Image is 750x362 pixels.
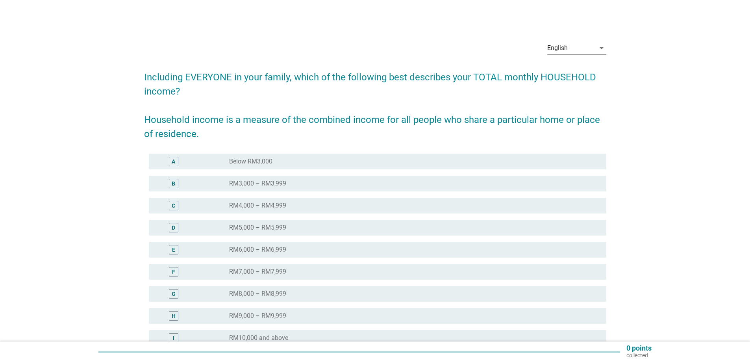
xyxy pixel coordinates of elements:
[229,246,286,254] label: RM6,000 – RM6,999
[173,334,174,342] div: I
[229,268,286,276] label: RM7,000 – RM7,999
[229,202,286,210] label: RM4,000 – RM4,999
[144,62,606,141] h2: Including EVERYONE in your family, which of the following best describes your TOTAL monthly HOUSE...
[172,158,175,166] div: A
[229,224,286,232] label: RM5,000 – RM5,999
[229,312,286,320] label: RM9,000 – RM9,999
[597,43,606,53] i: arrow_drop_down
[172,202,175,210] div: C
[626,352,652,359] p: collected
[229,334,288,342] label: RM10,000 and above
[229,180,286,187] label: RM3,000 – RM3,999
[172,180,175,188] div: B
[172,268,175,276] div: F
[229,158,272,165] label: Below RM3,000
[626,345,652,352] p: 0 points
[172,290,176,298] div: G
[172,246,175,254] div: E
[547,45,568,52] div: English
[229,290,286,298] label: RM8,000 – RM8,999
[172,312,176,320] div: H
[172,224,175,232] div: D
